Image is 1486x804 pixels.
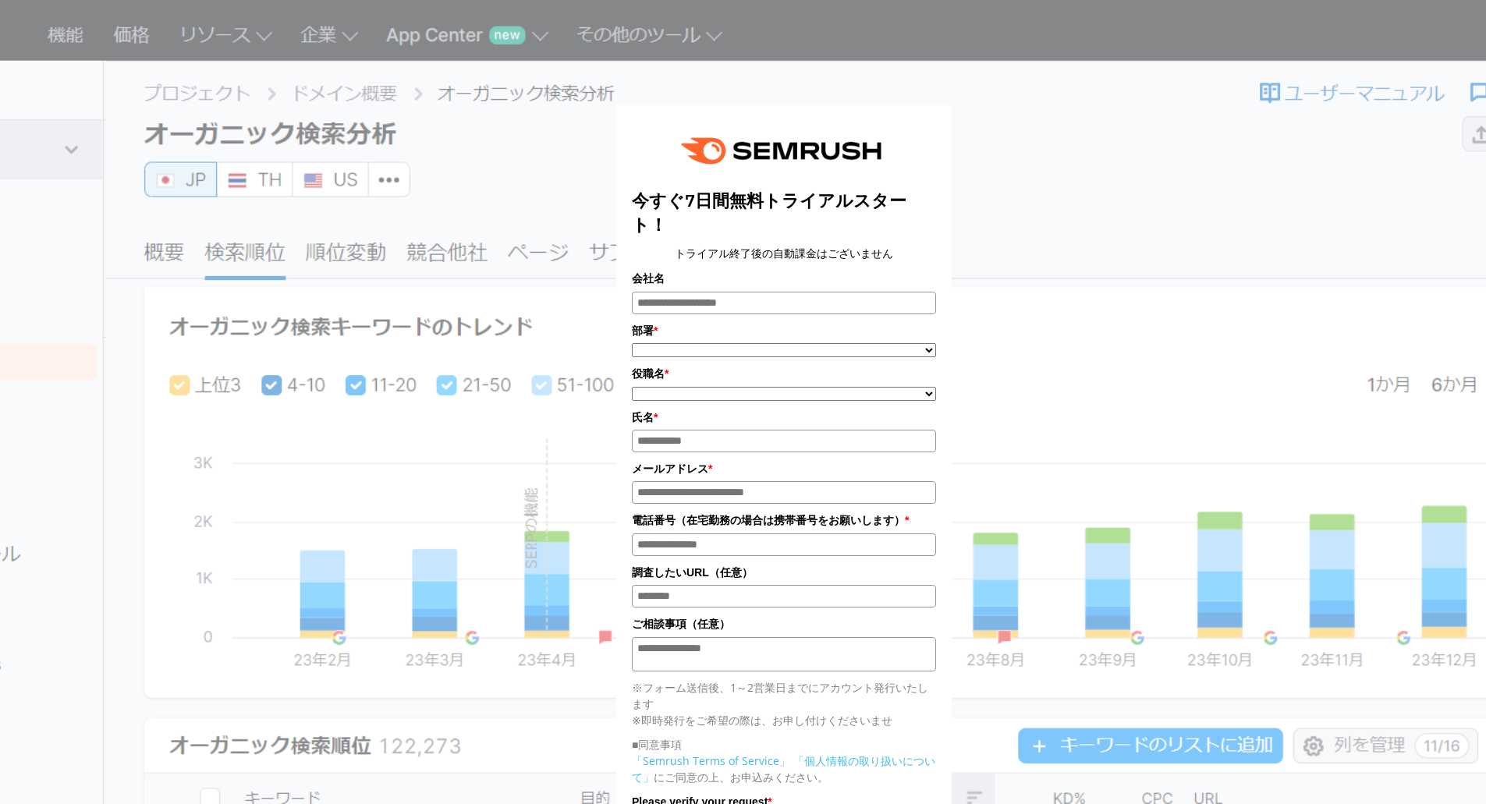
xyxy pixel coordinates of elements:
[632,460,936,477] label: メールアドレス
[632,409,936,426] label: 氏名
[632,679,936,728] p: ※フォーム送信後、1～2営業日までにアカウント発行いたします ※即時発行をご希望の際は、お申し付けくださいませ
[632,365,936,382] label: 役職名
[632,753,790,768] a: 「Semrush Terms of Service」
[632,753,936,785] p: にご同意の上、お申込みください。
[670,121,898,181] img: e6a379fe-ca9f-484e-8561-e79cf3a04b3f.png
[632,189,936,237] title: 今すぐ7日間無料トライアルスタート！
[632,512,936,529] label: 電話番号（在宅勤務の場合は携帯番号をお願いします）
[632,736,936,753] p: ■同意事項
[632,270,936,287] label: 会社名
[632,615,936,632] label: ご相談事項（任意）
[632,322,936,339] label: 部署
[632,245,936,262] center: トライアル終了後の自動課金はございません
[632,564,936,581] label: 調査したいURL（任意）
[632,753,935,785] a: 「個人情報の取り扱いについて」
